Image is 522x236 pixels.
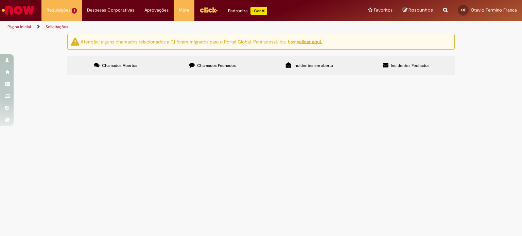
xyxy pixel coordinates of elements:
span: Chamados Abertos [102,63,137,68]
span: Chamados Fechados [197,63,236,68]
a: clicar aqui. [299,38,322,44]
span: Rascunhos [408,7,433,13]
span: Favoritos [374,7,393,14]
span: Incidentes em aberto [294,63,333,68]
img: click_logo_yellow_360x200.png [199,5,218,15]
span: OF [461,8,466,12]
span: Requisições [47,7,70,14]
img: ServiceNow [1,3,36,17]
ul: Trilhas de página [5,21,343,33]
a: Solicitações [46,24,68,30]
span: Aprovações [144,7,169,14]
span: 1 [72,8,77,14]
span: More [179,7,189,14]
p: +GenAi [250,7,267,15]
a: Rascunhos [403,7,433,14]
div: Padroniza [228,7,267,15]
a: Página inicial [7,24,31,30]
ng-bind-html: Atenção: alguns chamados relacionados a T.I foram migrados para o Portal Global. Para acessá-los,... [81,38,322,44]
span: Incidentes Fechados [391,63,430,68]
span: Despesas Corporativas [87,7,134,14]
span: Otavio Fermino Franca [471,7,517,13]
